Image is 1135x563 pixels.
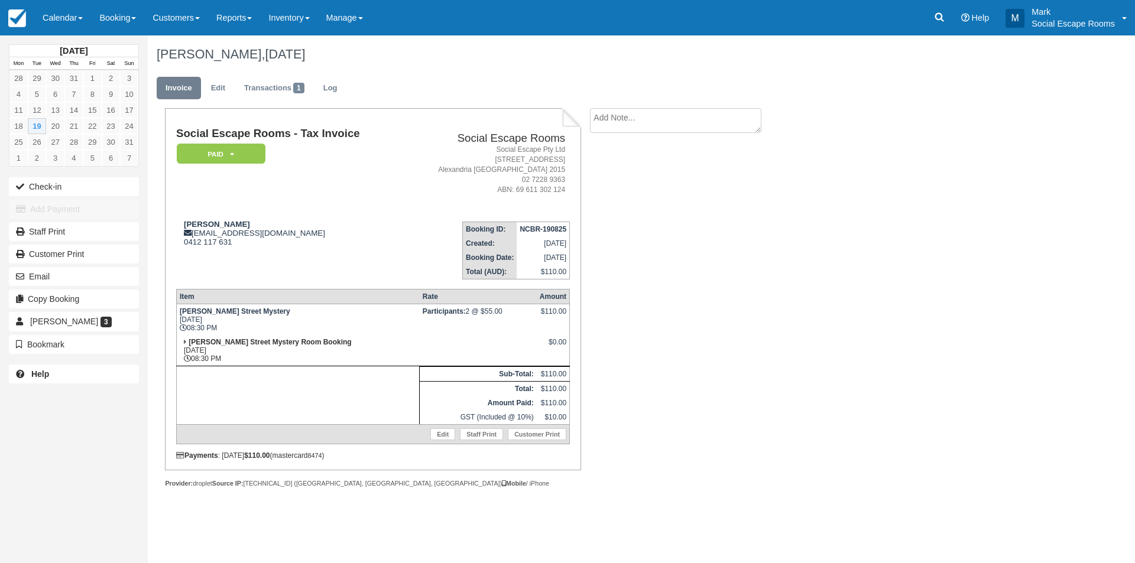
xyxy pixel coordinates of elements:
a: 16 [102,102,120,118]
strong: [DATE] [60,46,87,56]
th: Wed [46,57,64,70]
td: 2 @ $55.00 [420,304,537,335]
th: Item [176,289,419,304]
strong: Provider: [165,480,193,487]
strong: Source IP: [212,480,244,487]
span: Help [972,13,990,22]
td: [DATE] 08:30 PM [176,335,419,366]
strong: NCBR-190825 [520,225,566,233]
a: 28 [64,134,83,150]
td: $110.00 [537,366,570,381]
a: 6 [102,150,120,166]
div: [EMAIL_ADDRESS][DOMAIN_NAME] 0412 117 631 [176,220,402,246]
th: Amount [537,289,570,304]
a: Invoice [157,77,201,100]
th: Created: [463,236,517,250]
th: Total (AUD): [463,265,517,279]
td: [DATE] 08:30 PM [176,304,419,335]
a: 5 [28,86,46,102]
a: 30 [102,134,120,150]
a: 5 [83,150,102,166]
a: 3 [46,150,64,166]
address: Social Escape Pty Ltd [STREET_ADDRESS] Alexandria [GEOGRAPHIC_DATA] 2015 02 7228 9363 ABN: 69 611... [407,145,565,196]
strong: Participants [423,307,466,315]
span: 3 [100,317,112,327]
th: Booking Date: [463,250,517,265]
a: 19 [28,118,46,134]
a: 2 [102,70,120,86]
th: Rate [420,289,537,304]
div: $110.00 [540,307,566,325]
a: Customer Print [9,245,139,263]
a: 2 [28,150,46,166]
b: Help [31,369,49,379]
a: Log [314,77,346,100]
a: 25 [9,134,28,150]
th: Sat [102,57,120,70]
div: $0.00 [540,338,566,356]
td: $110.00 [537,381,570,396]
strong: [PERSON_NAME] Street Mystery Room Booking [189,338,351,346]
a: 31 [120,134,138,150]
a: 27 [46,134,64,150]
span: 1 [293,83,304,93]
a: 3 [120,70,138,86]
p: Mark [1032,6,1115,18]
a: 1 [83,70,102,86]
a: 29 [28,70,46,86]
td: $110.00 [537,396,570,410]
a: 12 [28,102,46,118]
button: Email [9,267,139,286]
a: 10 [120,86,138,102]
a: 15 [83,102,102,118]
button: Bookmark [9,335,139,354]
a: Edit [430,428,455,440]
strong: Payments [176,451,218,460]
a: Customer Print [508,428,566,440]
a: 9 [102,86,120,102]
a: 4 [64,150,83,166]
div: M [1006,9,1024,28]
th: Amount Paid: [420,396,537,410]
a: 28 [9,70,28,86]
a: Staff Print [460,428,503,440]
a: Edit [202,77,234,100]
a: 11 [9,102,28,118]
div: droplet [TECHNICAL_ID] ([GEOGRAPHIC_DATA], [GEOGRAPHIC_DATA], [GEOGRAPHIC_DATA]) / iPhone [165,479,581,488]
th: Sub-Total: [420,366,537,381]
th: Thu [64,57,83,70]
td: $110.00 [517,265,569,279]
a: 4 [9,86,28,102]
th: Fri [83,57,102,70]
span: [DATE] [265,47,305,61]
a: 24 [120,118,138,134]
button: Add Payment [9,200,139,219]
strong: [PERSON_NAME] [184,220,250,229]
a: 7 [120,150,138,166]
h1: Social Escape Rooms - Tax Invoice [176,128,402,140]
strong: Mobile [502,480,526,487]
a: 7 [64,86,83,102]
a: [PERSON_NAME] 3 [9,312,139,331]
span: [PERSON_NAME] [30,317,98,326]
td: [DATE] [517,236,569,250]
small: 8474 [308,452,322,459]
a: 18 [9,118,28,134]
td: $10.00 [537,410,570,425]
strong: $110.00 [244,451,270,460]
a: Staff Print [9,222,139,241]
a: 29 [83,134,102,150]
a: 8 [83,86,102,102]
strong: [PERSON_NAME] Street Mystery [180,307,290,315]
button: Check-in [9,177,139,196]
a: 13 [46,102,64,118]
a: Help [9,365,139,383]
img: checkfront-main-nav-mini-logo.png [8,9,26,27]
a: 30 [46,70,64,86]
th: Sun [120,57,138,70]
td: GST (Included @ 10%) [420,410,537,425]
h2: Social Escape Rooms [407,132,565,145]
i: Help [961,14,969,22]
td: [DATE] [517,250,569,265]
button: Copy Booking [9,289,139,308]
